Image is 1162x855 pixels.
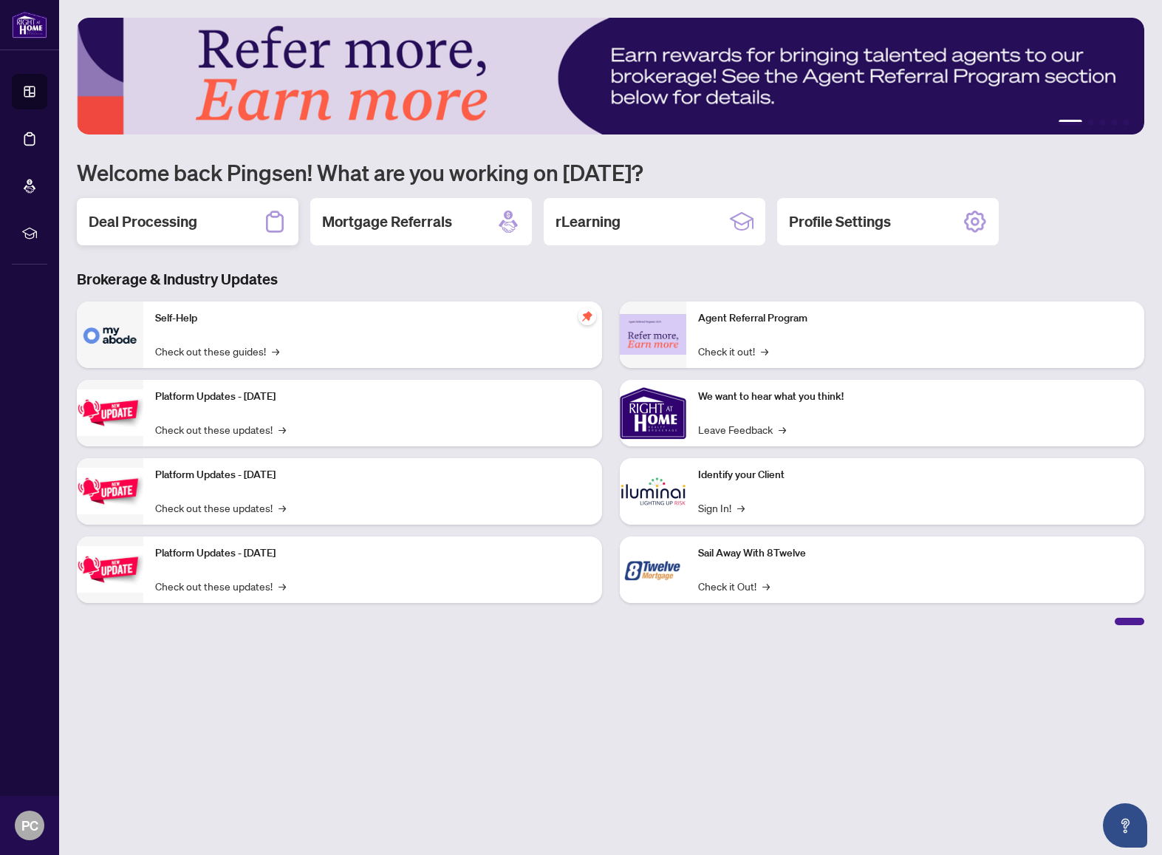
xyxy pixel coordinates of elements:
[278,421,286,437] span: →
[698,343,768,359] a: Check it out!→
[21,815,38,836] span: PC
[77,269,1144,290] h3: Brokerage & Industry Updates
[1059,120,1082,126] button: 1
[1112,120,1118,126] button: 4
[578,307,596,325] span: pushpin
[77,389,143,436] img: Platform Updates - July 21, 2025
[77,18,1144,134] img: Slide 0
[1100,120,1106,126] button: 3
[155,545,590,562] p: Platform Updates - [DATE]
[1124,120,1129,126] button: 5
[698,578,770,594] a: Check it Out!→
[89,211,197,232] h2: Deal Processing
[155,578,286,594] a: Check out these updates!→
[1088,120,1094,126] button: 2
[155,389,590,405] p: Platform Updates - [DATE]
[77,302,143,368] img: Self-Help
[620,380,686,446] img: We want to hear what you think!
[620,314,686,355] img: Agent Referral Program
[322,211,452,232] h2: Mortgage Referrals
[698,421,786,437] a: Leave Feedback→
[737,500,745,516] span: →
[762,578,770,594] span: →
[278,500,286,516] span: →
[77,468,143,514] img: Platform Updates - July 8, 2025
[620,536,686,603] img: Sail Away With 8Twelve
[155,310,590,327] p: Self-Help
[779,421,786,437] span: →
[155,343,279,359] a: Check out these guides!→
[698,310,1133,327] p: Agent Referral Program
[789,211,891,232] h2: Profile Settings
[620,458,686,525] img: Identify your Client
[155,500,286,516] a: Check out these updates!→
[698,545,1133,562] p: Sail Away With 8Twelve
[77,158,1144,186] h1: Welcome back Pingsen! What are you working on [DATE]?
[155,421,286,437] a: Check out these updates!→
[272,343,279,359] span: →
[698,500,745,516] a: Sign In!→
[155,467,590,483] p: Platform Updates - [DATE]
[12,11,47,38] img: logo
[698,467,1133,483] p: Identify your Client
[278,578,286,594] span: →
[761,343,768,359] span: →
[556,211,621,232] h2: rLearning
[77,546,143,593] img: Platform Updates - June 23, 2025
[698,389,1133,405] p: We want to hear what you think!
[1103,803,1147,848] button: Open asap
